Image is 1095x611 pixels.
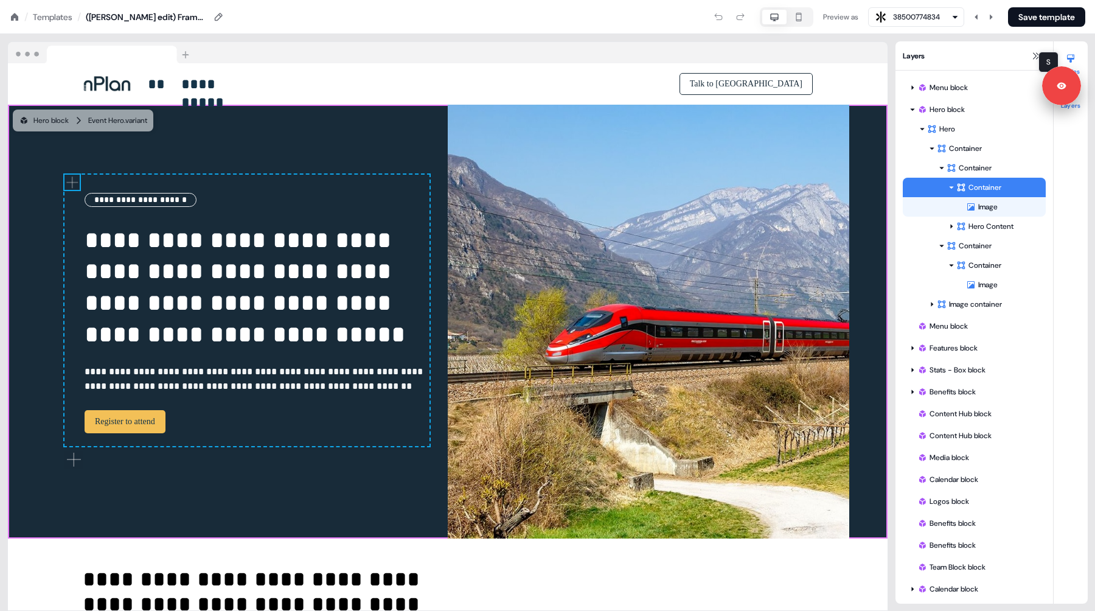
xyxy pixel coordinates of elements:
[903,217,1046,236] div: Hero Content
[956,181,1041,194] div: Container
[903,275,1046,295] div: Image
[966,201,1046,213] div: Image
[903,100,1046,314] div: Hero blockHeroContainerContainerContainerImageHero ContentContainerContainerImageImage container
[903,448,1046,467] div: Media block
[903,78,1046,97] div: Menu block
[903,382,1046,402] div: Benefits block
[917,517,1041,529] div: Benefits block
[77,10,81,24] div: /
[1008,7,1085,27] button: Save template
[903,514,1046,533] div: Benefits block
[917,583,1041,595] div: Calendar block
[680,73,813,95] button: Talk to [GEOGRAPHIC_DATA]
[893,11,940,23] div: 38500774834
[448,105,849,539] img: Image
[937,298,1041,310] div: Image container
[86,11,207,23] div: ([PERSON_NAME] edit) Framework: Blocks
[917,320,1041,332] div: Menu block
[917,430,1041,442] div: Content Hub block
[903,426,1046,445] div: Content Hub block
[903,119,1046,314] div: HeroContainerContainerContainerImageHero ContentContainerContainerImageImage container
[64,451,83,469] img: Image
[8,42,195,64] img: Browser topbar
[823,11,858,23] div: Preview as
[88,114,147,127] div: Event Hero. variant
[903,470,1046,489] div: Calendar block
[895,41,1053,71] div: Layers
[903,295,1046,314] div: Image container
[903,579,1046,599] div: Calendar block
[903,557,1046,577] div: Team Block block
[903,139,1046,295] div: ContainerContainerContainerImageHero ContentContainerContainerImage
[1038,52,1058,72] div: S
[903,236,1046,295] div: ContainerContainerImage
[956,220,1041,232] div: Hero Content
[956,259,1041,271] div: Container
[85,410,429,434] div: Register to attend
[917,82,1041,94] div: Menu block
[33,11,72,23] a: Templates
[64,175,80,190] img: Image
[1054,49,1088,75] button: Styles
[917,103,1041,116] div: Hero block
[917,473,1041,486] div: Calendar block
[917,452,1041,464] div: Media block
[903,536,1046,555] div: Benefits block
[947,162,1041,174] div: Container
[903,178,1046,217] div: ContainerImage
[453,73,813,95] div: Talk to [GEOGRAPHIC_DATA]
[903,360,1046,380] div: Stats - Box block
[917,386,1041,398] div: Benefits block
[927,123,1041,135] div: Hero
[85,410,165,433] button: Register to attend
[903,256,1046,295] div: ContainerImage
[917,364,1041,376] div: Stats - Box block
[868,7,964,27] button: 38500774834
[903,338,1046,358] div: Features block
[19,114,69,127] div: Hero block
[903,158,1046,236] div: ContainerContainerImageHero Content
[917,561,1041,573] div: Team Block block
[917,539,1041,551] div: Benefits block
[903,316,1046,336] div: Menu block
[966,279,1046,291] div: Image
[903,197,1046,217] div: Image
[917,408,1041,420] div: Content Hub block
[903,492,1046,511] div: Logos block
[917,495,1041,508] div: Logos block
[903,404,1046,424] div: Content Hub block
[937,142,1041,155] div: Container
[24,10,28,24] div: /
[917,342,1041,354] div: Features block
[947,240,1041,252] div: Container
